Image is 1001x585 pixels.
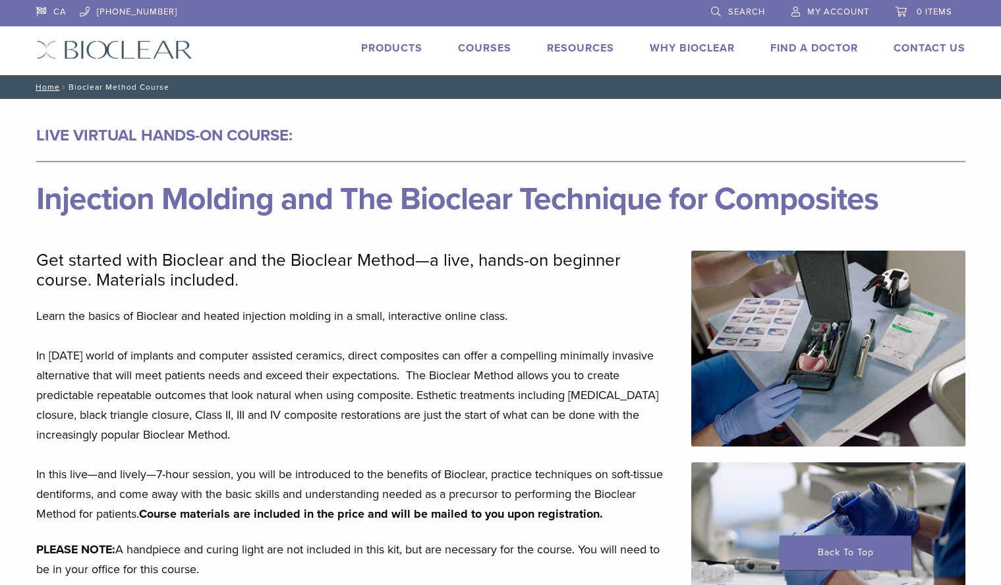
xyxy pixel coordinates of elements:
[36,183,965,215] h1: Injection Molding and The Bioclear Technique for Composites
[36,542,115,557] strong: PLEASE NOTE:
[770,42,858,55] a: Find A Doctor
[807,7,869,17] span: My Account
[650,42,735,55] a: Why Bioclear
[547,42,614,55] a: Resources
[458,42,511,55] a: Courses
[36,126,293,145] strong: LIVE VIRTUAL HANDS-ON COURSE:
[894,42,965,55] a: Contact Us
[36,251,675,290] p: Get started with Bioclear and the Bioclear Method—a live, hands-on beginner course. Materials inc...
[26,75,975,99] nav: Bioclear Method Course
[36,539,675,579] p: A handpiece and curing light are not included in this kit, but are necessary for the course. You ...
[36,306,675,524] p: Learn the basics of Bioclear and heated injection molding in a small, interactive online class. I...
[36,40,192,59] img: Bioclear
[32,82,60,92] a: Home
[780,536,911,570] a: Back To Top
[917,7,952,17] span: 0 items
[728,7,765,17] span: Search
[361,42,422,55] a: Products
[60,84,69,90] span: /
[139,507,603,521] strong: Course materials are included in the price and will be mailed to you upon registration.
